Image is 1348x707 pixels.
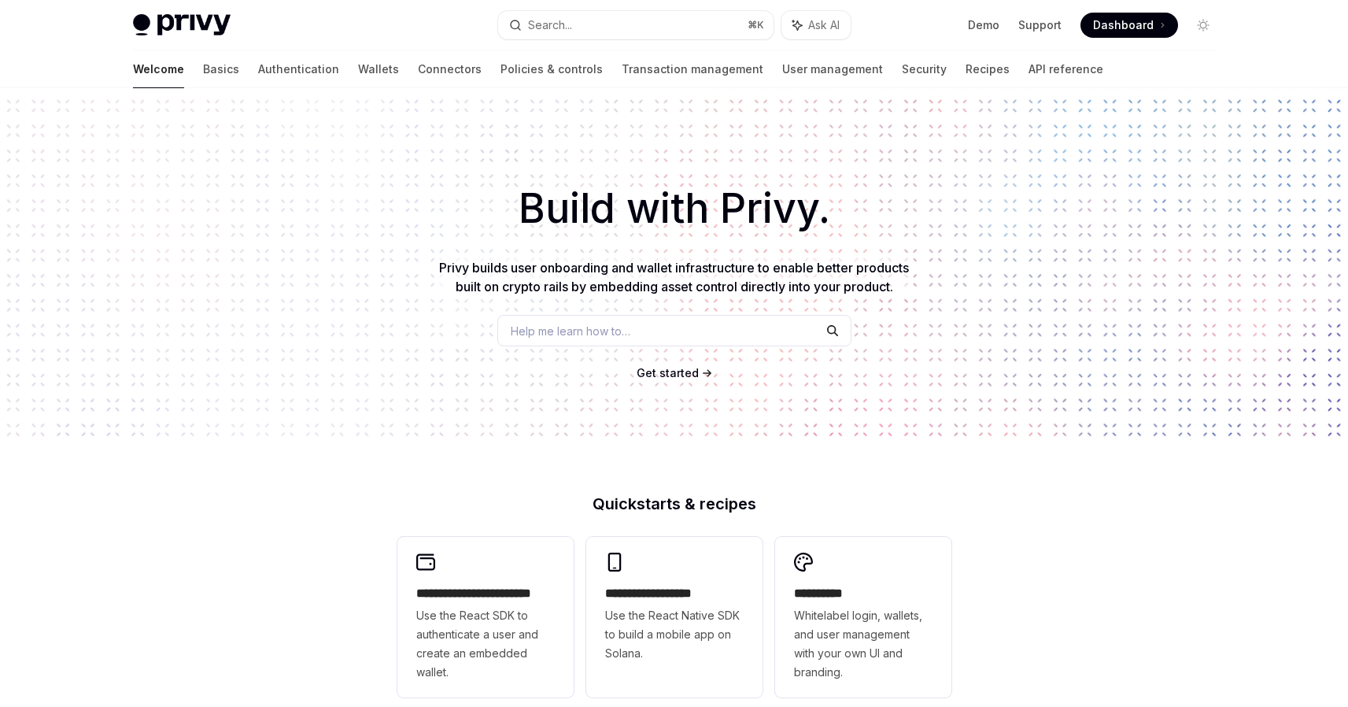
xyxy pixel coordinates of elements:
a: Transaction management [622,50,763,88]
span: Dashboard [1093,17,1154,33]
button: Toggle dark mode [1191,13,1216,38]
a: **** *****Whitelabel login, wallets, and user management with your own UI and branding. [775,537,951,698]
span: Ask AI [808,17,840,33]
span: Whitelabel login, wallets, and user management with your own UI and branding. [794,606,933,682]
button: Ask AI [781,11,851,39]
a: Demo [968,17,999,33]
a: Support [1018,17,1062,33]
span: Privy builds user onboarding and wallet infrastructure to enable better products built on crypto ... [439,260,909,294]
a: API reference [1029,50,1103,88]
a: Policies & controls [500,50,603,88]
span: Use the React Native SDK to build a mobile app on Solana. [605,606,744,663]
span: ⌘ K [748,19,764,31]
span: Get started [637,366,699,379]
button: Search...⌘K [498,11,774,39]
div: Search... [528,16,572,35]
h2: Quickstarts & recipes [397,496,951,512]
a: Dashboard [1080,13,1178,38]
a: Wallets [358,50,399,88]
h1: Build with Privy. [25,178,1323,239]
a: Recipes [966,50,1010,88]
a: Welcome [133,50,184,88]
a: User management [782,50,883,88]
a: Connectors [418,50,482,88]
span: Help me learn how to… [511,323,630,339]
img: light logo [133,14,231,36]
a: Security [902,50,947,88]
a: Get started [637,365,699,381]
span: Use the React SDK to authenticate a user and create an embedded wallet. [416,606,555,682]
a: **** **** **** ***Use the React Native SDK to build a mobile app on Solana. [586,537,763,698]
a: Authentication [258,50,339,88]
a: Basics [203,50,239,88]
